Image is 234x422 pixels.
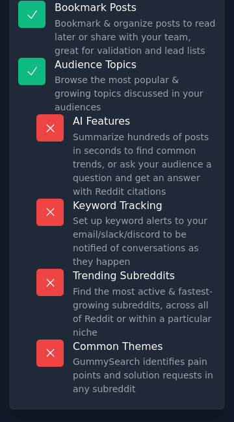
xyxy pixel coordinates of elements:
[55,1,216,14] p: Bookmark Posts
[73,340,216,353] p: Common Themes
[73,355,216,396] dd: GummySearch identifies pain points and solution requests in any subreddit
[73,285,216,340] dd: Find the most active & fastest-growing subreddits, across all of Reddit or within a particular niche
[55,17,216,58] dd: Bookmark & organize posts to read later or share with your team, great for validation and lead lists
[73,214,216,269] dd: Set up keyword alerts to your email/slack/discord to be notified of conversations as they happen
[73,269,216,282] p: Trending Subreddits
[73,114,216,128] p: AI Features
[73,130,216,199] dd: Summarize hundreds of posts in seconds to find common trends, or ask your audience a question and...
[55,58,216,71] p: Audience Topics
[73,199,216,212] p: Keyword Tracking
[55,73,216,114] dd: Browse the most popular & growing topics discussed in your audiences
